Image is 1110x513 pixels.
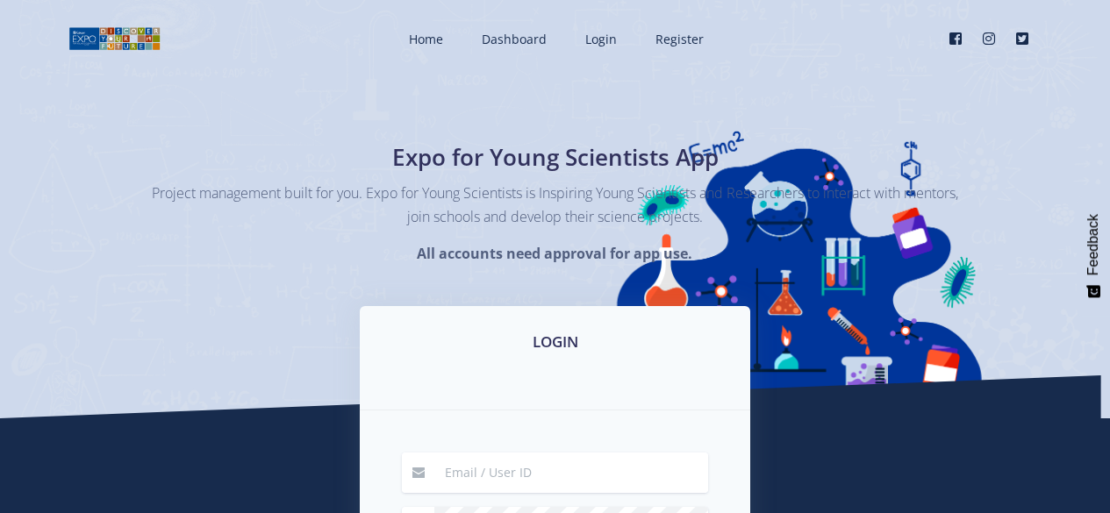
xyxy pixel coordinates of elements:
[464,16,561,62] a: Dashboard
[1077,196,1110,316] button: Feedback - Show survey
[655,31,704,47] span: Register
[235,140,876,175] h1: Expo for Young Scientists App
[409,31,443,47] span: Home
[68,25,161,52] img: logo01.png
[482,31,547,47] span: Dashboard
[417,244,692,263] strong: All accounts need approval for app use.
[568,16,631,62] a: Login
[391,16,457,62] a: Home
[434,452,708,493] input: Email / User ID
[585,31,617,47] span: Login
[152,182,959,229] p: Project management built for you. Expo for Young Scientists is Inspiring Young Scientists and Res...
[638,16,718,62] a: Register
[381,331,729,353] h3: LOGIN
[1085,214,1101,275] span: Feedback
